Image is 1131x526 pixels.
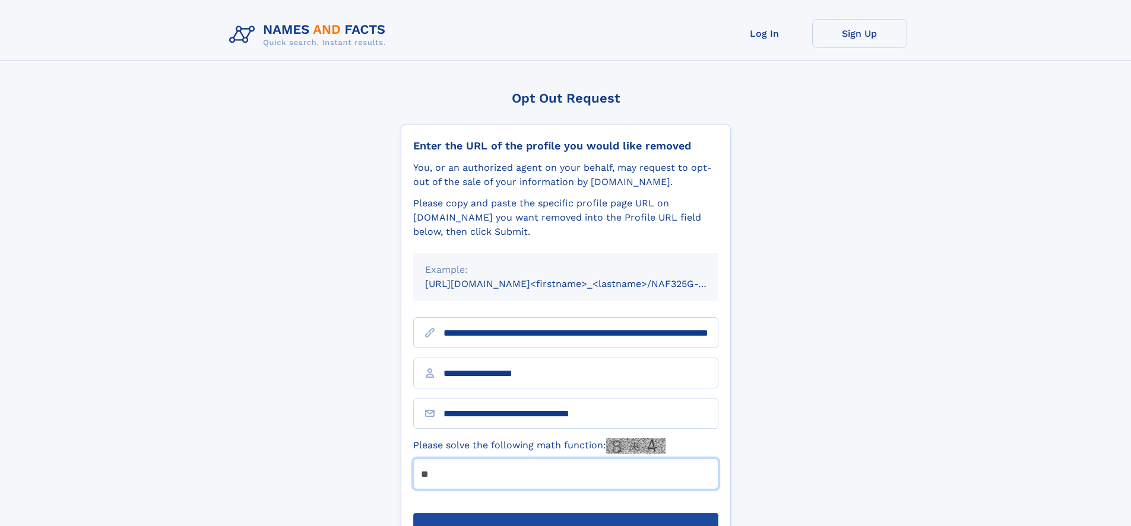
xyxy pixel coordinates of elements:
[425,263,707,277] div: Example:
[224,19,395,51] img: Logo Names and Facts
[812,19,907,48] a: Sign Up
[425,278,741,289] small: [URL][DOMAIN_NAME]<firstname>_<lastname>/NAF325G-xxxxxxxx
[401,91,731,106] div: Opt Out Request
[413,161,718,189] div: You, or an authorized agent on your behalf, may request to opt-out of the sale of your informatio...
[413,438,666,454] label: Please solve the following math function:
[413,196,718,239] div: Please copy and paste the specific profile page URL on [DOMAIN_NAME] you want removed into the Pr...
[717,19,812,48] a: Log In
[413,139,718,152] div: Enter the URL of the profile you would like removed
